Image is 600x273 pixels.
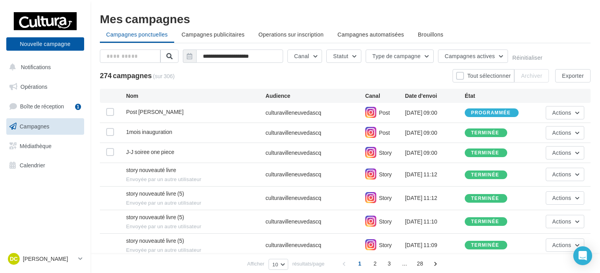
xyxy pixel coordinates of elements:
[126,148,175,155] span: J-J soiree one piece
[379,171,392,178] span: Story
[546,146,584,159] button: Actions
[405,149,465,157] div: [DATE] 09:00
[326,49,361,63] button: Statut
[126,128,172,135] span: 1mois inauguration
[438,49,508,63] button: Campagnes actives
[514,69,549,82] button: Archiver
[265,149,321,157] div: culturavilleneuvedascq
[287,49,322,63] button: Canal
[552,171,571,178] span: Actions
[20,142,52,149] span: Médiathèque
[100,71,152,80] span: 274 campagnes
[383,257,396,270] span: 3
[546,106,584,119] button: Actions
[100,13,591,24] div: Mes campagnes
[471,110,511,115] div: programmée
[182,31,245,38] span: Campagnes publicitaires
[265,194,321,202] div: culturavilleneuvedascq
[353,257,366,270] span: 1
[265,241,321,249] div: culturavilleneuvedascq
[5,157,86,174] a: Calendrier
[258,31,324,38] span: Operations sur inscription
[471,243,499,248] div: terminée
[546,215,584,228] button: Actions
[20,123,50,130] span: Campagnes
[405,218,465,225] div: [DATE] 11:10
[405,194,465,202] div: [DATE] 11:12
[21,64,51,70] span: Notifications
[445,53,495,59] span: Campagnes actives
[365,92,405,100] div: Canal
[369,257,381,270] span: 2
[265,170,321,178] div: culturavilleneuvedascq
[471,219,499,224] div: terminée
[6,37,84,51] button: Nouvelle campagne
[10,255,18,263] span: DC
[5,118,86,135] a: Campagnes
[5,138,86,154] a: Médiathèque
[20,83,47,90] span: Opérations
[471,172,499,178] div: terminée
[379,149,392,156] span: Story
[5,98,86,115] a: Boîte de réception1
[126,214,184,220] span: story nouveauté livre (5)
[405,170,465,178] div: [DATE] 11:12
[5,79,86,95] a: Opérations
[552,149,571,156] span: Actions
[418,31,444,38] span: Brouillons
[379,194,392,201] span: Story
[379,129,390,136] span: Post
[126,190,184,197] span: story nouveauté livre (5)
[552,218,571,225] span: Actions
[126,108,184,115] span: Post MVLN
[337,31,404,38] span: Campagnes automatisées
[23,255,75,263] p: [PERSON_NAME]
[265,109,321,117] div: culturavilleneuvedascq
[552,194,571,201] span: Actions
[546,168,584,181] button: Actions
[573,246,592,265] div: Open Intercom Messenger
[512,55,543,61] button: Réinitialiser
[405,92,465,100] div: Date d'envoi
[453,69,514,82] button: Tout sélectionner
[552,109,571,116] span: Actions
[405,109,465,117] div: [DATE] 09:00
[126,247,266,254] span: Envoyée par un autre utilisateur
[379,109,390,116] span: Post
[414,257,426,270] span: 28
[293,260,325,268] span: résultats/page
[247,260,265,268] span: Afficher
[552,129,571,136] span: Actions
[126,92,266,100] div: Nom
[20,162,45,169] span: Calendrier
[471,150,499,156] div: terminée
[546,191,584,205] button: Actions
[126,237,184,244] span: story nouveauté livre (5)
[265,129,321,137] div: culturavilleneuvedascq
[546,238,584,252] button: Actions
[405,129,465,137] div: [DATE] 09:00
[265,218,321,225] div: culturavilleneuvedascq
[75,104,81,110] div: 1
[265,92,365,100] div: Audience
[552,242,571,248] span: Actions
[6,251,84,266] a: DC [PERSON_NAME]
[546,126,584,139] button: Actions
[126,176,266,183] span: Envoyée par un autre utilisateur
[5,59,83,75] button: Notifications
[153,72,175,80] span: (sur 306)
[272,261,278,268] span: 10
[126,223,266,230] span: Envoyée par un autre utilisateur
[20,103,64,110] span: Boîte de réception
[405,241,465,249] div: [DATE] 11:09
[126,167,176,173] span: story nouveauté livre
[398,257,411,270] span: ...
[555,69,591,82] button: Exporter
[366,49,434,63] button: Type de campagne
[471,130,499,136] div: terminée
[379,242,392,248] span: Story
[465,92,525,100] div: État
[471,196,499,201] div: terminée
[126,200,266,207] span: Envoyée par un autre utilisateur
[379,218,392,225] span: Story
